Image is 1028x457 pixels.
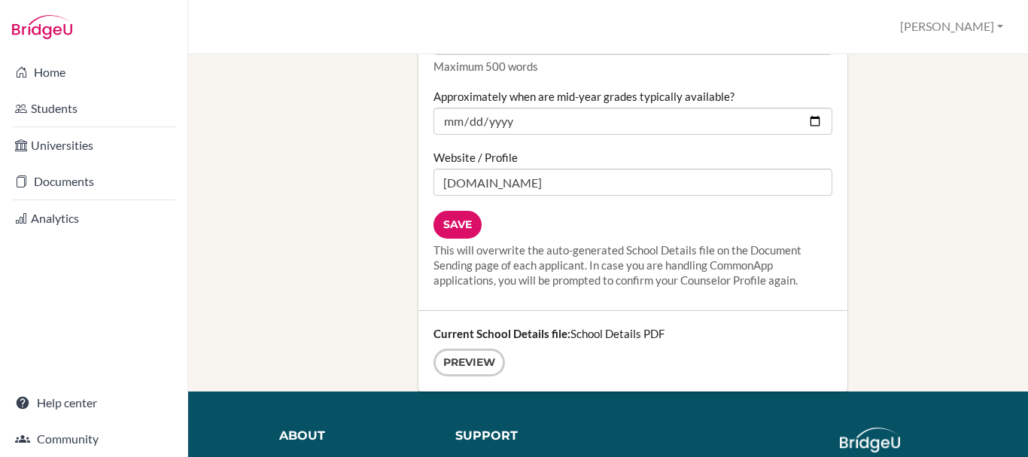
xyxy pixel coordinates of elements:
[418,311,847,391] div: School Details PDF
[433,150,518,165] label: Website / Profile
[433,59,832,74] p: Maximum 500 words
[12,15,72,39] img: Bridge-U
[279,428,432,445] div: About
[433,349,505,376] a: Preview
[3,130,184,160] a: Universities
[3,57,184,87] a: Home
[433,327,570,340] strong: Current School Details file:
[840,428,901,452] img: logo_white@2x-f4f0deed5e89b7ecb1c2cc34c3e3d731f90f0f143d5ea2071677605dd97b5244.png
[433,211,482,239] input: Save
[433,242,832,288] div: This will overwrite the auto-generated School Details file on the Document Sending page of each a...
[3,424,184,454] a: Community
[3,203,184,233] a: Analytics
[3,93,184,123] a: Students
[3,388,184,418] a: Help center
[3,166,184,197] a: Documents
[455,428,598,445] div: Support
[433,89,735,104] label: Approximately when are mid-year grades typically available?
[893,13,1010,41] button: [PERSON_NAME]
